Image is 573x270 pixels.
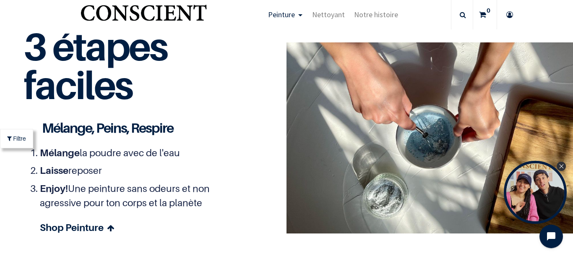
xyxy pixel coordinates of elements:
[40,163,234,178] li: reposer
[557,162,566,171] div: Close Tolstoy widget
[504,161,567,224] div: Open Tolstoy
[268,10,295,19] span: Peinture
[312,10,345,19] span: Nettoyant
[13,134,26,143] span: Filtre
[40,165,68,176] span: Laisse
[354,10,398,19] span: Notre histoire
[40,181,234,210] li: Une peinture sans odeurs et non agressive pour ton corps et la planète
[40,183,68,194] span: Enjoy!
[42,120,173,136] span: Mélange, Peins, Respire
[484,6,492,15] sup: 0
[40,147,80,158] span: Mélange
[504,161,567,224] div: Open Tolstoy widget
[40,220,234,235] a: Shop Peinture
[40,146,234,160] li: la poudre avec de l'eau
[504,161,567,224] div: Tolstoy bubble widget
[23,23,167,108] span: 3 étapes faciles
